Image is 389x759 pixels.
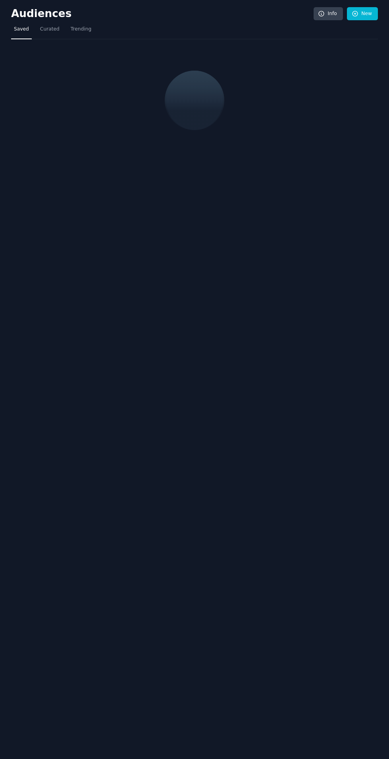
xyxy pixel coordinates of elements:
[11,23,32,39] a: Saved
[347,7,378,21] a: New
[14,26,29,33] span: Saved
[11,8,314,20] h2: Audiences
[37,23,62,39] a: Curated
[71,26,91,33] span: Trending
[40,26,60,33] span: Curated
[68,23,94,39] a: Trending
[314,7,343,21] a: Info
